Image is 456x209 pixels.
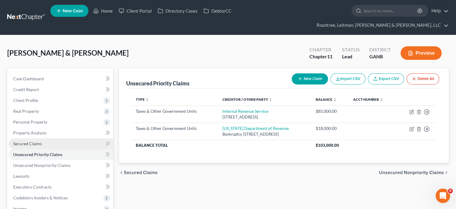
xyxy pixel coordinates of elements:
[316,125,344,131] div: $18,000.00
[145,98,149,102] i: unfold_more
[353,97,383,102] a: Acct Number unfold_more
[8,171,113,182] a: Lawsuits
[13,195,68,200] span: Codebtors Insiders & Notices
[94,2,105,14] button: Home
[8,84,113,95] a: Credit Report
[368,73,404,85] a: Export CSV
[13,109,39,114] span: Real Property
[407,73,439,85] button: Delete All
[333,98,337,102] i: unfold_more
[8,128,113,138] a: Property Analysis
[8,138,113,149] a: Secured Claims
[9,163,14,168] button: Emoji picker
[448,189,453,193] span: 8
[379,170,444,175] span: Unsecured Nonpriority Claims
[316,97,337,102] a: Balance unfold_more
[8,73,113,84] a: Case Dashboard
[330,73,365,85] button: Import CSV
[327,54,332,59] span: 11
[428,5,449,16] a: Help
[8,160,113,171] a: Unsecured Nonpriority Claims
[10,66,94,107] div: The court has added a new Credit Counseling Field that we need to update upon filing. Please remo...
[103,161,112,170] button: Send a message…
[444,170,449,175] i: chevron_right
[124,170,158,175] span: Secured Claims
[5,47,98,110] div: 🚨ATTN: [GEOGRAPHIC_DATA] of [US_STATE]The court has added a new Credit Counseling Field that we n...
[119,170,158,175] button: chevron_left Secured Claims
[314,20,449,31] a: Rountree, Leitman, [PERSON_NAME] & [PERSON_NAME], LLC
[13,174,29,179] span: Lawsuits
[369,46,391,53] div: District
[136,97,149,102] a: Type unfold_more
[155,5,201,16] a: Directory Cases
[8,182,113,192] a: Executory Contracts
[13,119,47,124] span: Personal Property
[29,8,56,14] p: Active 3h ago
[316,108,344,114] div: $85,000.00
[8,149,113,160] a: Unsecured Priority Claims
[7,48,129,57] span: [PERSON_NAME] & [PERSON_NAME]
[28,163,33,168] button: Upload attachment
[222,97,272,102] a: Creditor / Other Party unfold_more
[131,140,311,151] th: Balance Total
[10,51,85,62] b: 🚨ATTN: [GEOGRAPHIC_DATA] of [US_STATE]
[90,5,116,16] a: Home
[5,150,115,161] textarea: Message…
[10,112,57,115] div: [PERSON_NAME] • 4h ago
[316,143,339,148] span: $103,000.00
[116,5,155,16] a: Client Portal
[19,163,24,168] button: Gif picker
[309,53,332,60] div: Chapter
[13,163,70,168] span: Unsecured Nonpriority Claims
[29,3,68,8] h1: [PERSON_NAME]
[13,152,62,157] span: Unsecured Priority Claims
[436,189,450,203] iframe: Intercom live chat
[309,46,332,53] div: Chapter
[380,98,383,102] i: unfold_more
[136,125,213,131] div: Taxes & Other Government Units
[401,46,442,60] button: Preview
[13,87,39,92] span: Credit Report
[105,2,116,13] div: Close
[342,46,360,53] div: Status
[13,184,52,189] span: Executory Contracts
[126,80,189,87] div: Unsecured Priority Claims
[222,131,306,137] div: Bankruptcy [STREET_ADDRESS]
[379,170,449,175] button: Unsecured Nonpriority Claims chevron_right
[38,163,43,168] button: Start recording
[13,98,38,103] span: Client Profile
[363,5,418,16] input: Search by name...
[292,73,328,85] button: New Claim
[13,130,46,135] span: Property Analysis
[222,109,268,114] a: Internal Revenue Service
[201,5,234,16] a: DebtorCC
[63,9,83,13] span: New Case
[13,141,42,146] span: Secured Claims
[13,76,44,81] span: Case Dashboard
[4,2,15,14] button: go back
[136,108,213,114] div: Taxes & Other Government Units
[17,3,27,13] img: Profile image for Katie
[342,53,360,60] div: Lead
[222,126,289,131] a: [US_STATE] Department of Revenue
[269,98,272,102] i: unfold_more
[119,170,124,175] i: chevron_left
[222,114,306,120] div: [STREET_ADDRESS]
[369,53,391,60] div: GANB
[5,47,115,124] div: Katie says…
